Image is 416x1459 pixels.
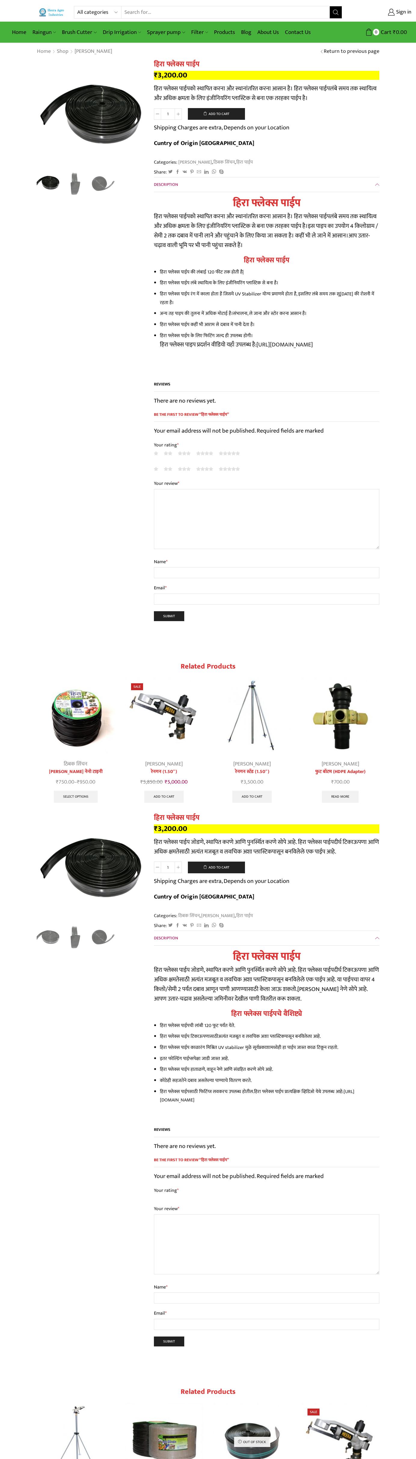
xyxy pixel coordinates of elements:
li: हिरा फ्लेक्स पाईप प्रात्यक्षिक व्हिडिओ येथे उपलब्ध आहे: [160,1087,379,1104]
div: 1 / 10 [33,674,118,806]
a: 5 of 5 stars [219,450,240,457]
li: 2 / 3 [63,925,88,949]
a: Add to cart: “रेनगन स्टॅंड (1.50")” [232,791,272,803]
bdi: 0.00 [393,28,407,37]
p: Shipping Charges are extra, Depends on your Location [154,876,289,886]
p: हिरा फ्लेक्स पाईप [154,84,379,103]
span: ₹ [165,778,167,787]
span: लंबे समय तक स्थायित्व और अधिक क्षमता के लिए इंजीनियरिंग प्लास्टिक से बना एक तरहका पाईप है। [154,83,377,103]
a: ठिबक सिंचन [213,158,235,166]
img: Heera Raingun [125,677,203,755]
span: Categories: , , [154,159,253,166]
a: Raingun [29,25,59,39]
li: 1 / 3 [35,925,60,949]
bdi: 5,000.00 [165,778,188,787]
a: Shop [57,48,69,56]
a: [PERSON_NAME] [177,158,212,166]
img: Heera Flex Pipe [35,925,60,950]
div: 1 / 3 [37,60,145,168]
a: रेनगन स्टॅंड (1.50″) [213,768,291,775]
p: हिरा फ्लेक्स पाईप [154,212,379,250]
a: Description [154,931,379,945]
span: Your email address will not be published. Required fields are marked [154,426,324,436]
h2: Reviews [154,381,379,392]
bdi: 750.00 [56,778,74,787]
a: Home [9,25,29,39]
a: Blog [238,25,254,39]
bdi: 3,500.00 [241,778,263,787]
span: Description [154,181,178,188]
a: 1 of 5 stars [154,466,158,472]
a: Return to previous page [324,48,379,56]
a: फुट बॉटम (HDPE Adapter) [301,768,380,775]
p: हिरा फ्लेक्स पाइप प्रदर्शन वीडियो यहाँ उपलब्ध है: [160,340,379,349]
img: nano drip [37,677,115,755]
li: हिरा फ्लेक्स पाईपची लांबी 120 फूट पर्यंत येते. [160,1021,379,1030]
a: 3 of 5 stars [178,450,191,457]
span: हिरा फ्लेक्स पाईप के लिए फिटिंग जल्द ही उपलब्ध होगी। [160,332,379,350]
div: 3 / 10 [210,674,295,806]
span: Share: [154,169,167,176]
span: ₹ [154,69,158,81]
strong: हिरा फ्लेक्स पाईप [244,254,289,266]
span: ₹ [154,823,158,835]
div: 2 / 10 [121,674,207,806]
a: 0 Cart ₹0.00 [348,27,407,38]
a: 4 of 5 stars [196,450,213,457]
img: pelican raingun stand [213,677,291,755]
span: इतर फोल्डिंग पाईप्सपेक्षा जाडी जास्त आहे. [160,1055,229,1062]
a: [PERSON_NAME] नेनो टाइनी [37,768,115,775]
span: को स्थापित करना और स्थानांतरित करना आसान है। हिरा फ्लेक्स पाईप [190,83,330,94]
h2: Reviews [154,1127,379,1137]
a: [PERSON_NAME] [74,48,112,56]
a: [PERSON_NAME] [233,760,271,769]
input: Submit [154,611,184,621]
span: इस पाइप का उपयोग 4 किलोग्राम / सेमी 2 तक दबाव में पानी लाने और पहुंचाने के लिए किया जा सकता है। क... [154,221,378,250]
a: Home [37,48,51,56]
span: [PERSON_NAME] नेणे सोपे आहे. आपण उतार-चढाव असलेल्या जमिनीवर देखील पाणी वितरीत करू शकता. [154,984,368,1004]
span: लंबे समय तक स्थायित्व और अधिक क्षमता के लिए इंजीनियरिंग प्लास्टिक से बना एक तरहका पाईप है। [154,211,377,231]
span: Related products [181,660,236,672]
span: हिरा फ्लेक्स पाईप की लंबाई 120 फीट तक होती है| [160,268,244,276]
div: 1 / 3 [37,814,145,922]
span: अन्य तह पाइप की तुलना में अधिक मोटाई है।संभालना, ले जाना और स्टोर करना आसान है। [160,310,307,317]
strong: हिरा फ्लेक्स पाईपचे वैशिष्ट्ये [231,1008,302,1020]
p: There are no reviews yet. [154,396,379,406]
label: Your rating [154,442,379,449]
span: Sign in [395,8,411,16]
span: Share: [154,922,167,929]
span: Cart [379,28,391,36]
a: 1 of 5 stars [154,450,158,457]
p: Out of stock [234,1437,270,1447]
a: Brush Cutter [59,25,99,39]
bdi: 700.00 [331,778,350,787]
a: ठिबक सिंचन [177,912,200,920]
span: ₹ [77,778,80,787]
b: Cuntry of Origin [GEOGRAPHIC_DATA] [154,892,254,902]
span: अत्यंत मजबूत व लवचिक अशा प्लास्टिकपासून बनविलेला आहे [218,1032,320,1040]
span: 0 [373,29,379,35]
a: Heera Flex [63,171,88,196]
a: 2 of 5 stars [164,466,172,472]
label: Name [154,558,379,566]
span: Categories: , , [154,912,253,919]
img: Heera Flex Pipe [37,814,145,922]
a: [PERSON_NAME] [322,760,359,769]
a: Products [211,25,238,39]
span: Your email address will not be published. Required fields are marked [154,1171,324,1181]
span: हिरा फ्लेक्स पाईप कहीं भी आराम से दबाव में पानी देता है। [160,321,255,328]
span: Related products [181,1386,236,1398]
bdi: 5,850.00 [140,778,163,787]
img: Heera Flex Pipe [35,170,60,195]
span: ₹ [140,778,143,787]
a: About Us [254,25,282,39]
a: Flex Pipe with Raingun [91,171,116,196]
span: Sale [131,683,143,690]
span: हिरा फ्लेक्स पाईप रंग में काला होता है जिसमे UV Stabilizer योग्य प्रमाणमे होता है, इसलिए लंबे समय... [160,290,374,307]
span: हिरा फ्लेक्स पाईपसाठी फिटिंग्ज लवकरच उपलब्ध होतील. [160,1088,254,1095]
a: Flex Pipe with Raingun [91,925,116,950]
label: Email [154,584,379,592]
label: Name [154,1283,379,1291]
img: Foot Bottom [301,677,380,755]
